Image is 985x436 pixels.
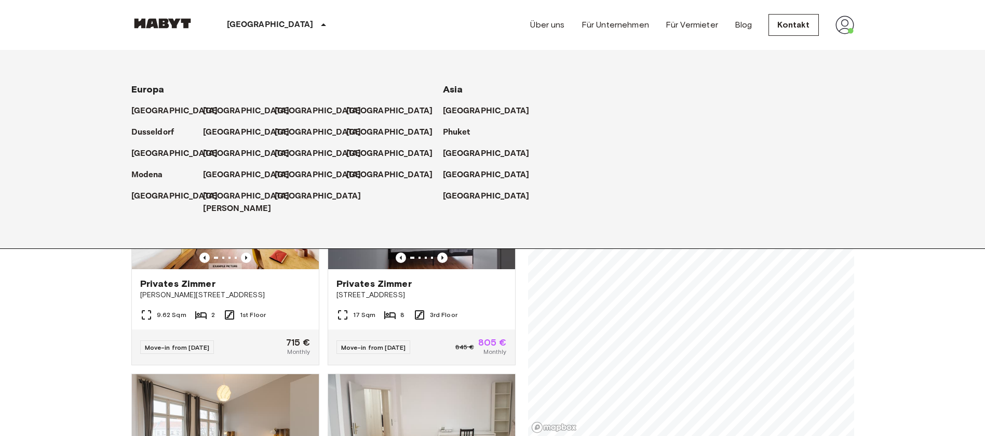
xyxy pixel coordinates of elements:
p: [GEOGRAPHIC_DATA] [346,169,433,181]
a: [GEOGRAPHIC_DATA] [346,169,443,181]
span: Monthly [483,347,506,356]
p: Dusseldorf [131,126,174,139]
a: Für Unternehmen [582,19,649,31]
span: Move-in from [DATE] [145,343,210,351]
p: [GEOGRAPHIC_DATA] [275,105,361,117]
span: 1st Floor [240,310,266,320]
span: Privates Zimmer [336,278,412,290]
a: Kontakt [768,14,818,36]
span: Europa [131,84,165,95]
a: [GEOGRAPHIC_DATA] [131,105,228,117]
p: [GEOGRAPHIC_DATA] [227,19,314,31]
span: 805 € [478,338,507,347]
p: [GEOGRAPHIC_DATA] [346,148,433,160]
a: [GEOGRAPHIC_DATA] [131,148,228,160]
p: [GEOGRAPHIC_DATA] [203,169,290,181]
a: [GEOGRAPHIC_DATA] [203,126,300,139]
span: 17 Sqm [353,310,376,320]
span: 9.62 Sqm [157,310,186,320]
p: [GEOGRAPHIC_DATA] [203,148,290,160]
span: [PERSON_NAME][STREET_ADDRESS] [140,290,311,300]
a: [GEOGRAPHIC_DATA] [275,126,372,139]
p: [GEOGRAPHIC_DATA] [443,105,530,117]
span: Move-in from [DATE] [341,343,406,351]
a: [GEOGRAPHIC_DATA][PERSON_NAME] [203,190,300,215]
button: Previous image [199,253,210,263]
img: Habyt [131,18,194,29]
p: [GEOGRAPHIC_DATA] [131,190,218,203]
p: [GEOGRAPHIC_DATA] [346,105,433,117]
button: Previous image [396,253,406,263]
span: 845 € [455,342,474,352]
span: [STREET_ADDRESS] [336,290,507,300]
p: [GEOGRAPHIC_DATA] [203,126,290,139]
a: [GEOGRAPHIC_DATA] [275,169,372,181]
p: [GEOGRAPHIC_DATA][PERSON_NAME] [203,190,290,215]
p: [GEOGRAPHIC_DATA] [443,169,530,181]
a: Mapbox logo [531,421,577,433]
a: Marketing picture of unit DE-01-09-004-01QPrevious imagePrevious imagePrivates Zimmer[PERSON_NAME... [131,144,319,365]
p: Modena [131,169,163,181]
p: [GEOGRAPHIC_DATA] [275,148,361,160]
p: [GEOGRAPHIC_DATA] [275,126,361,139]
button: Previous image [437,253,448,263]
a: Für Vermieter [666,19,718,31]
a: [GEOGRAPHIC_DATA] [443,148,540,160]
p: [GEOGRAPHIC_DATA] [131,148,218,160]
p: [GEOGRAPHIC_DATA] [275,190,361,203]
a: [GEOGRAPHIC_DATA] [346,148,443,160]
span: 2 [211,310,215,320]
p: [GEOGRAPHIC_DATA] [443,190,530,203]
span: Monthly [287,347,310,356]
a: Blog [735,19,752,31]
img: avatar [835,16,854,34]
p: Phuket [443,126,470,139]
a: [GEOGRAPHIC_DATA] [346,105,443,117]
span: 8 [400,310,404,320]
a: [GEOGRAPHIC_DATA] [443,190,540,203]
a: [GEOGRAPHIC_DATA] [443,169,540,181]
a: [GEOGRAPHIC_DATA] [203,169,300,181]
p: [GEOGRAPHIC_DATA] [131,105,218,117]
p: [GEOGRAPHIC_DATA] [443,148,530,160]
span: Privates Zimmer [140,278,215,290]
a: Phuket [443,126,481,139]
p: [GEOGRAPHIC_DATA] [346,126,433,139]
a: Marketing picture of unit DE-01-047-05HPrevious imagePrevious imagePrivates Zimmer[STREET_ADDRESS... [328,144,516,365]
span: 715 € [286,338,311,347]
a: Modena [131,169,173,181]
a: [GEOGRAPHIC_DATA] [203,148,300,160]
a: [GEOGRAPHIC_DATA] [275,105,372,117]
a: [GEOGRAPHIC_DATA] [131,190,228,203]
a: [GEOGRAPHIC_DATA] [275,190,372,203]
a: Über uns [530,19,564,31]
a: [GEOGRAPHIC_DATA] [346,126,443,139]
span: 3rd Floor [430,310,457,320]
a: Dusseldorf [131,126,185,139]
button: Previous image [241,253,251,263]
span: Asia [443,84,463,95]
p: [GEOGRAPHIC_DATA] [203,105,290,117]
p: [GEOGRAPHIC_DATA] [275,169,361,181]
a: [GEOGRAPHIC_DATA] [275,148,372,160]
a: [GEOGRAPHIC_DATA] [203,105,300,117]
a: [GEOGRAPHIC_DATA] [443,105,540,117]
